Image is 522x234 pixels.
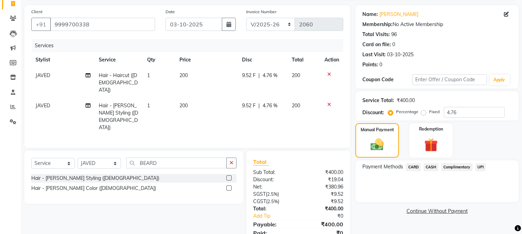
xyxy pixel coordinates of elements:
label: Percentage [396,109,418,115]
span: Complimentary [441,163,473,171]
label: Invoice Number [246,9,276,15]
span: Total [253,158,269,166]
a: [PERSON_NAME] [379,11,418,18]
span: 2.5% [267,199,278,204]
div: ₹400.00 [298,220,349,228]
span: JAVED [35,72,50,78]
div: Hair - [PERSON_NAME] Color ([DEMOGRAPHIC_DATA]) [31,185,156,192]
img: _cash.svg [367,137,387,152]
div: Last Visit: [362,51,386,58]
div: Net: [248,183,298,191]
span: 200 [292,102,300,109]
div: Points: [362,61,378,68]
label: Manual Payment [361,127,394,133]
span: CGST [253,198,266,204]
span: Hair - [PERSON_NAME] Styling ([DEMOGRAPHIC_DATA]) [99,102,138,131]
div: Membership: [362,21,393,28]
input: Search by Name/Mobile/Email/Code [50,18,155,31]
th: Service [95,52,143,68]
span: CARD [406,163,421,171]
img: _gift.svg [420,136,442,153]
th: Action [320,52,343,68]
label: Fixed [429,109,440,115]
span: 4.76 % [263,72,278,79]
input: Search or Scan [126,158,227,168]
span: | [258,72,260,79]
div: Hair - [PERSON_NAME] Styling ([DEMOGRAPHIC_DATA]) [31,175,159,182]
div: Total Visits: [362,31,390,38]
div: ₹9.52 [298,191,349,198]
a: Continue Without Payment [357,208,517,215]
div: 0 [379,61,382,68]
span: JAVED [35,102,50,109]
div: ₹400.00 [397,97,415,104]
div: ( ) [248,198,298,205]
div: ₹400.00 [298,205,349,212]
span: 200 [292,72,300,78]
div: No Active Membership [362,21,512,28]
div: ( ) [248,191,298,198]
button: Apply [490,75,509,85]
div: ₹400.00 [298,169,349,176]
div: ₹9.52 [298,198,349,205]
div: Payable: [248,220,298,228]
span: 9.52 F [242,72,256,79]
label: Client [31,9,42,15]
div: Discount: [248,176,298,183]
span: UPI [475,163,486,171]
span: 1 [147,72,150,78]
button: +91 [31,18,51,31]
span: Hair - Haircut ([DEMOGRAPHIC_DATA]) [99,72,138,93]
span: CASH [424,163,439,171]
div: ₹0 [307,212,349,220]
div: Sub Total: [248,169,298,176]
span: SGST [253,191,266,197]
div: Total: [248,205,298,212]
span: 200 [179,102,188,109]
div: Services [32,39,348,52]
span: Payment Methods [362,163,403,170]
span: 4.76 % [263,102,278,109]
div: Coupon Code [362,76,412,83]
span: 2.5% [267,191,278,197]
div: 03-10-2025 [387,51,413,58]
th: Total [288,52,320,68]
div: Name: [362,11,378,18]
div: ₹19.04 [298,176,349,183]
span: 9.52 F [242,102,256,109]
input: Enter Offer / Coupon Code [412,74,487,85]
div: 0 [392,41,395,48]
div: 96 [391,31,397,38]
th: Price [175,52,238,68]
div: Service Total: [362,97,394,104]
div: Card on file: [362,41,391,48]
div: Discount: [362,109,384,116]
span: 1 [147,102,150,109]
th: Stylist [31,52,95,68]
th: Qty [143,52,175,68]
a: Add Tip [248,212,307,220]
label: Date [166,9,175,15]
label: Redemption [419,126,443,132]
th: Disc [238,52,288,68]
span: | [258,102,260,109]
div: ₹380.96 [298,183,349,191]
span: 200 [179,72,188,78]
